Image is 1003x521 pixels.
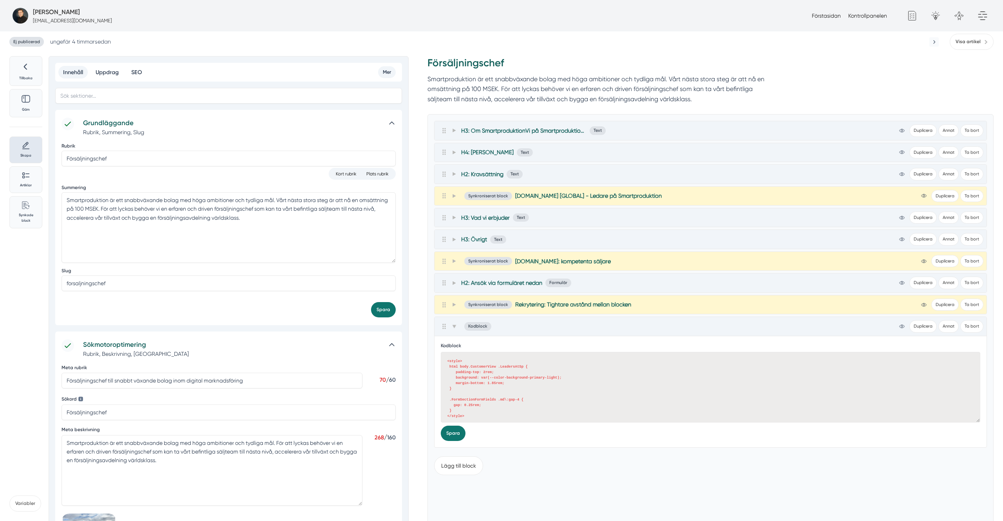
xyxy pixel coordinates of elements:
[372,434,395,441] div: /
[931,299,959,311] span: Duplicera
[461,127,587,135] span: H3: Om SmartproduktionVi på Smartproduktion hjälper bygg- och tjänsteföretag att spara tid, växa ...
[938,211,959,224] button: Annat
[464,322,491,330] div: Kodblock
[461,235,487,243] span: H3: Övrigt
[507,170,523,178] div: Text
[938,320,959,332] button: Annat
[909,320,937,332] span: Duplicera
[931,255,959,267] span: Duplicera
[960,168,983,180] button: Ta bort
[909,146,937,158] span: Duplicera
[380,376,386,384] span: 70
[371,302,396,317] button: Spara
[83,118,382,128] h5: Grundläggande
[461,170,503,178] span: H2: Kravsättning
[91,66,123,78] button: Uppdrag
[517,148,533,157] div: Text
[461,148,514,156] span: H4: [PERSON_NAME]
[14,75,37,81] p: Tillbaka
[62,143,396,149] label: Rubrik
[464,192,512,200] div: Synkroniserat block
[378,66,396,78] button: Mer
[938,233,959,245] button: Annat
[427,56,779,74] h3: Försäljningschef
[909,124,937,137] span: Duplicera
[9,495,41,512] span: Variabler
[441,342,980,349] label: Kodblock
[58,66,88,78] button: Innehåll
[848,13,887,19] a: Kontrollpanelen
[441,352,980,423] textarea: <style> html body.CustomerView .LeadersAtSp { padding-top: 2rem; background: var(--color-backgrou...
[364,171,391,177] span: Plats rubrik
[83,350,382,358] p: Rubrik, Beskrivning, [GEOGRAPHIC_DATA]
[78,397,83,401] svg: Information
[13,8,28,24] img: foretagsbild-pa-smartproduktion-ett-foretag-i-dalarnas-lan-2023.jpg
[62,435,362,506] textarea: Smartproduktion är ett snabbväxande bolag med höga ambitioner och tydliga mål. För att lyckas beh...
[62,426,396,433] label: Meta beskrivning
[812,13,841,19] a: Förstasidan
[515,257,611,265] span: [DOMAIN_NAME]: kompetenta säljare
[9,37,44,47] span: Ej publicerad
[960,299,983,311] button: Ta bort
[960,124,983,137] button: Ta bort
[375,434,384,441] span: 268
[515,192,662,200] span: [DOMAIN_NAME] [GLOBAL] - Ledare på Smartproduktion
[62,268,396,274] label: Slug
[909,233,937,245] span: Duplicera
[545,279,571,287] div: Formulär
[461,214,510,222] span: H3: Vad vi erbjuder
[333,171,359,177] span: Kort rubrik
[909,168,937,180] span: Duplicera
[389,376,396,384] span: 60
[938,277,959,289] button: Annat
[938,146,959,158] button: Annat
[14,182,37,188] p: Artiklar
[62,404,396,420] input: Sökord
[14,212,37,223] p: Synkade block
[931,190,959,202] span: Duplicera
[938,124,959,137] button: Annat
[515,301,631,308] span: Rekrytering: Tightare avstånd mellan blocken
[83,128,382,136] p: Rubrik, Summering, Slug
[490,235,506,244] div: Text
[590,126,606,135] div: Text
[938,168,959,180] button: Annat
[960,320,983,332] button: Ta bort
[909,211,937,224] span: Duplicera
[950,34,994,50] a: Visa artikel
[464,257,512,265] div: Synkroniserat block
[33,17,112,24] p: [EMAIL_ADDRESS][DOMAIN_NAME]
[960,190,983,202] button: Ta bort
[960,146,983,158] button: Ta bort
[62,151,396,166] input: Rubrik
[427,74,779,104] p: Smartproduktion är ett snabbväxande bolag med höga ambitioner och tydliga mål. Vårt nästa stora s...
[513,213,529,222] div: Text
[960,255,983,267] button: Ta bort
[960,277,983,289] button: Ta bort
[387,434,396,441] span: 160
[127,66,147,78] button: SEO
[62,275,396,291] input: Slug
[62,192,396,263] textarea: Smartproduktion är ett snabbväxande bolag med höga ambitioner och tydliga mål. Vårt nästa stora s...
[62,184,396,191] label: Summering
[960,211,983,224] button: Ta bort
[14,153,37,158] p: Skapa
[14,107,37,112] p: Göm
[83,339,382,350] h5: Sökmotoroptimering
[62,396,77,402] label: Sökord
[62,365,87,370] span: Meta rubrik
[62,373,362,388] input: Meta rubrik
[62,396,81,403] div: Vi rekommenderar ett sökord per artikel. Hemsidans sökord är Leads, SEO, Google Ads, Hemsida, Sma...
[956,38,981,46] span: Visa artikel
[434,456,483,475] button: Lägg till block
[441,426,465,441] button: Spara
[33,7,80,17] h5: Super Administratör
[909,277,937,289] span: Duplicera
[55,88,402,104] input: Sök sektioner...
[464,301,512,309] div: Synkroniserat block
[50,38,111,46] span: Skapades för ungefär 4 timmar sedan. 2025-09-03 : 08:04
[461,279,542,287] span: H2: Ansök via formuläret nedan
[960,233,983,245] button: Ta bort
[372,376,395,384] div: /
